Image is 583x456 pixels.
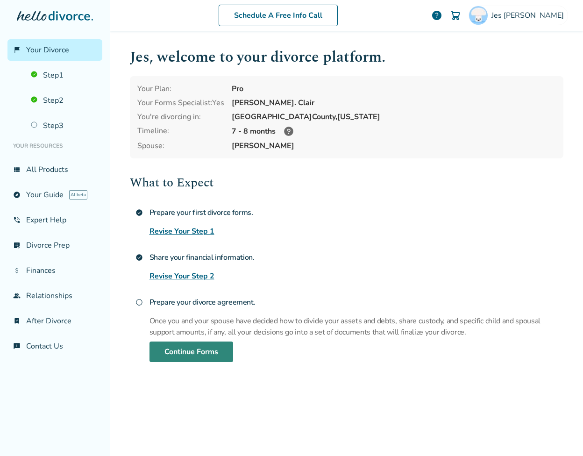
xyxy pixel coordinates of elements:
[7,260,102,281] a: attach_moneyFinances
[137,98,224,108] div: Your Forms Specialist: Yes
[450,10,461,21] img: Cart
[149,271,214,282] a: Revise Your Step 2
[232,84,556,94] div: Pro
[13,166,21,173] span: view_list
[149,315,563,338] p: Once you and your spouse have decided how to divide your assets and debts, share custody, and spe...
[232,141,556,151] span: [PERSON_NAME]
[232,112,556,122] div: [GEOGRAPHIC_DATA] County, [US_STATE]
[26,45,69,55] span: Your Divorce
[232,98,556,108] div: [PERSON_NAME]. Clair
[149,226,214,237] a: Revise Your Step 1
[7,136,102,155] li: Your Resources
[431,10,442,21] a: help
[536,411,583,456] iframe: Chat Widget
[69,190,87,199] span: AI beta
[7,310,102,332] a: bookmark_checkAfter Divorce
[137,112,224,122] div: You're divorcing in:
[13,216,21,224] span: phone_in_talk
[13,242,21,249] span: list_alt_check
[7,159,102,180] a: view_listAll Products
[232,126,556,137] div: 7 - 8 months
[137,141,224,151] span: Spouse:
[25,90,102,111] a: Step2
[7,235,102,256] a: list_alt_checkDivorce Prep
[149,203,563,222] h4: Prepare your first divorce forms.
[135,299,143,306] span: radio_button_unchecked
[130,46,563,69] h1: Jes , welcome to your divorce platform.
[13,191,21,199] span: explore
[149,248,563,267] h4: Share your financial information.
[149,293,563,312] h4: Prepare your divorce agreement.
[7,285,102,306] a: groupRelationships
[135,254,143,261] span: check_circle
[130,173,563,192] h2: What to Expect
[25,115,102,136] a: Step3
[7,335,102,357] a: chat_infoContact Us
[135,209,143,216] span: check_circle
[25,64,102,86] a: Step1
[7,209,102,231] a: phone_in_talkExpert Help
[7,184,102,206] a: exploreYour GuideAI beta
[13,267,21,274] span: attach_money
[491,10,568,21] span: Jes [PERSON_NAME]
[149,342,233,362] a: Continue Forms
[13,342,21,350] span: chat_info
[13,46,21,54] span: flag_2
[219,5,338,26] a: Schedule A Free Info Call
[13,317,21,325] span: bookmark_check
[7,39,102,61] a: flag_2Your Divorce
[137,126,224,137] div: Timeline:
[13,292,21,299] span: group
[137,84,224,94] div: Your Plan:
[469,6,488,25] img: Jessica Mush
